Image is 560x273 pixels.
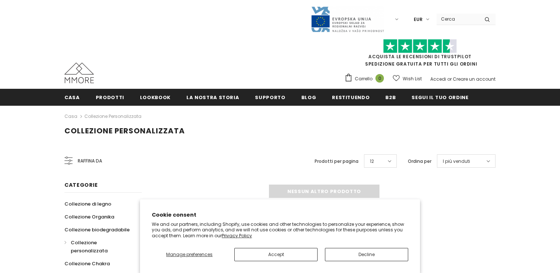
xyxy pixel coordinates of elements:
input: Search Site [437,14,479,24]
label: Ordina per [408,158,431,165]
span: Manage preferences [166,251,213,258]
a: Restituendo [332,89,370,105]
h2: Cookie consent [152,211,408,219]
button: Decline [325,248,408,261]
a: Collezione personalizzata [84,113,141,119]
a: La nostra storia [186,89,239,105]
a: Creare un account [453,76,496,82]
a: supporto [255,89,285,105]
span: Collezione Organika [64,213,114,220]
a: Casa [64,89,80,105]
button: Manage preferences [152,248,227,261]
span: Raffina da [78,157,102,165]
span: Collezione Chakra [64,260,110,267]
img: Javni Razpis [311,6,384,33]
span: Casa [64,94,80,101]
a: Privacy Policy [222,232,252,239]
span: EUR [414,16,423,23]
span: La nostra storia [186,94,239,101]
a: Accedi [430,76,446,82]
a: Collezione Chakra [64,257,110,270]
span: I più venduti [443,158,470,165]
span: Blog [301,94,316,101]
a: Acquista le recensioni di TrustPilot [368,53,472,60]
span: Categorie [64,181,98,189]
a: Blog [301,89,316,105]
span: Segui il tuo ordine [412,94,468,101]
span: Collezione biodegradabile [64,226,130,233]
span: Lookbook [140,94,171,101]
p: We and our partners, including Shopify, use cookies and other technologies to personalize your ex... [152,221,408,239]
span: 0 [375,74,384,83]
a: Lookbook [140,89,171,105]
a: Collezione personalizzata [64,236,134,257]
span: Restituendo [332,94,370,101]
a: Collezione di legno [64,197,111,210]
a: Prodotti [96,89,124,105]
span: Collezione personalizzata [71,239,108,254]
span: Collezione personalizzata [64,126,185,136]
a: Wish List [393,72,422,85]
a: B2B [385,89,396,105]
span: Collezione di legno [64,200,111,207]
span: Prodotti [96,94,124,101]
a: Casa [64,112,77,121]
img: Fidati di Pilot Stars [383,39,457,53]
span: B2B [385,94,396,101]
span: 12 [370,158,374,165]
a: Javni Razpis [311,16,384,22]
span: Wish List [403,75,422,83]
span: supporto [255,94,285,101]
a: Collezione biodegradabile [64,223,130,236]
span: or [447,76,452,82]
a: Carrello 0 [344,73,388,84]
img: Casi MMORE [64,63,94,83]
span: Carrello [355,75,372,83]
a: Collezione Organika [64,210,114,223]
label: Prodotti per pagina [315,158,358,165]
button: Accept [234,248,318,261]
span: SPEDIZIONE GRATUITA PER TUTTI GLI ORDINI [344,42,496,67]
a: Segui il tuo ordine [412,89,468,105]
